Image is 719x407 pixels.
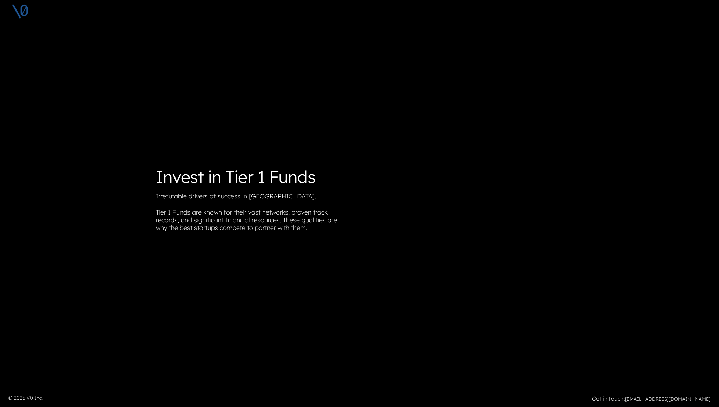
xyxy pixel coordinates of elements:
a: [EMAIL_ADDRESS][DOMAIN_NAME] [625,396,711,402]
p: © 2025 V0 Inc. [8,394,355,402]
p: Irrefutable drivers of success in [GEOGRAPHIC_DATA]. [156,192,354,203]
p: Tier 1 Funds are known for their vast networks, proven track records, and significant financial r... [156,209,354,235]
h1: Invest in Tier 1 Funds [156,167,354,187]
strong: Get in touch: [592,395,625,402]
img: V0 logo [11,3,29,20]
